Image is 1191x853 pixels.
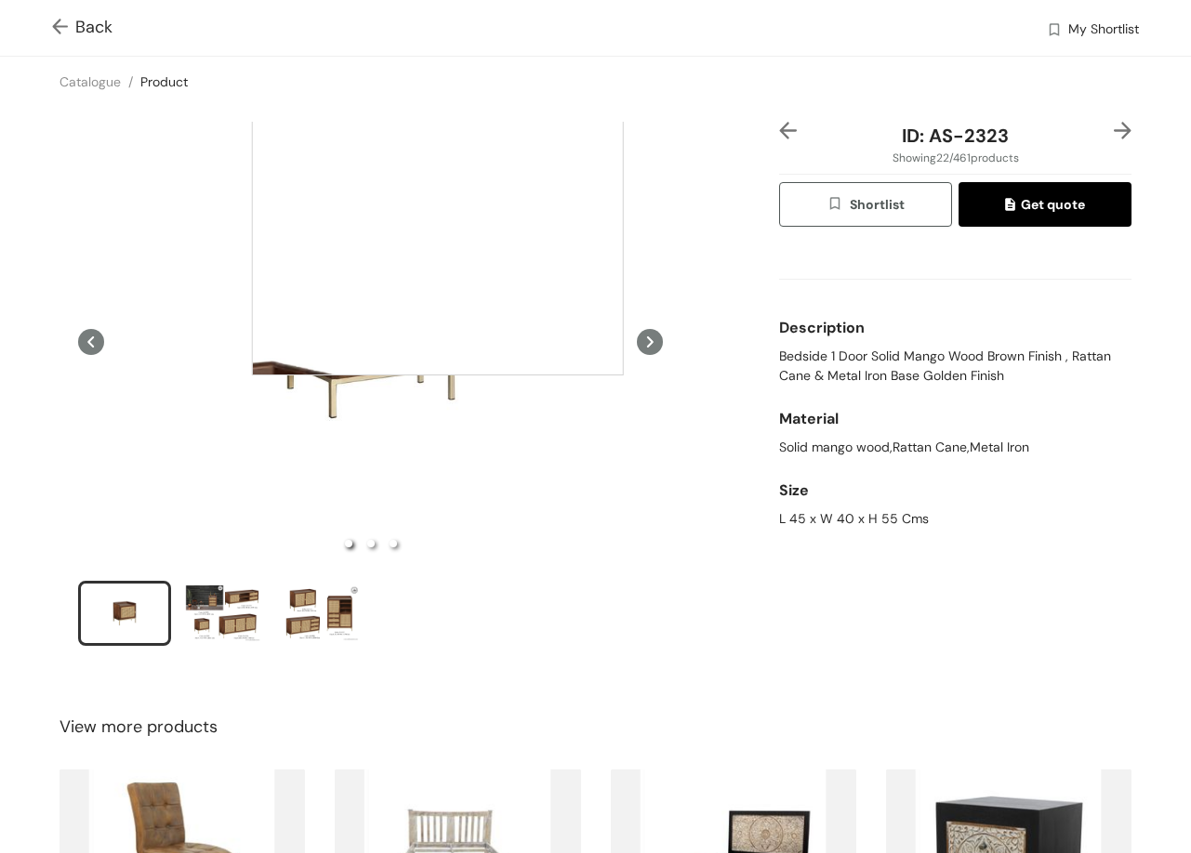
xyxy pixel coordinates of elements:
[140,73,188,90] a: Product
[177,581,270,646] li: slide item 2
[1005,194,1085,215] span: Get quote
[893,150,1019,166] span: Showing 22 / 461 products
[52,19,75,38] img: Go back
[779,472,1131,509] div: Size
[367,540,375,547] li: slide item 2
[959,182,1131,227] button: quoteGet quote
[902,124,1009,148] span: ID: AS-2323
[779,509,1131,529] div: L 45 x W 40 x H 55 Cms
[779,122,797,139] img: left
[779,438,1131,457] div: Solid mango wood,Rattan Cane,Metal Iron
[1046,21,1063,41] img: wishlist
[345,540,352,547] li: slide item 1
[78,581,171,646] li: slide item 1
[1005,198,1021,215] img: quote
[60,73,121,90] a: Catalogue
[779,400,1131,438] div: Material
[779,182,952,227] button: wishlistShortlist
[52,15,112,40] span: Back
[779,347,1131,386] span: Bedside 1 Door Solid Mango Wood Brown Finish , Rattan Cane & Metal Iron Base Golden Finish
[1114,122,1131,139] img: right
[827,195,849,216] img: wishlist
[779,309,1131,347] div: Description
[1068,20,1139,42] span: My Shortlist
[275,581,368,646] li: slide item 3
[390,540,397,547] li: slide item 3
[60,715,218,740] span: View more products
[827,194,904,216] span: Shortlist
[128,73,133,90] span: /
